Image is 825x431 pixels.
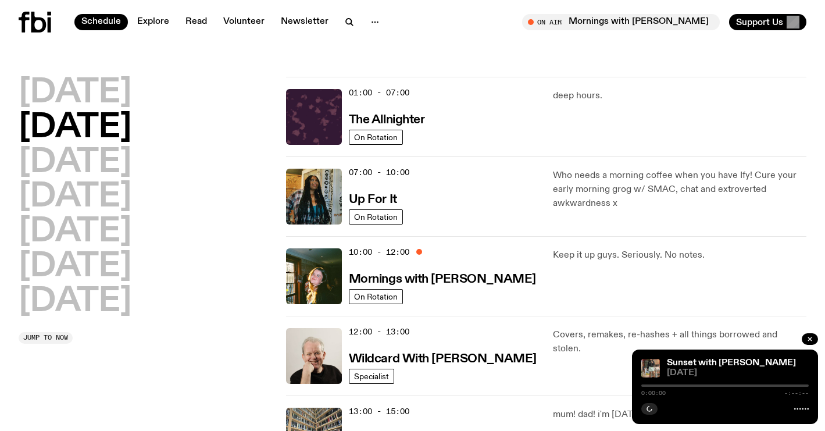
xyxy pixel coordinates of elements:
[130,14,176,30] a: Explore
[286,169,342,225] img: Ify - a Brown Skin girl with black braided twists, looking up to the side with her tongue stickin...
[553,408,806,422] p: mum! dad! i'm [DATE] lunch!
[349,167,409,178] span: 07:00 - 10:00
[349,209,403,225] a: On Rotation
[178,14,214,30] a: Read
[349,130,403,145] a: On Rotation
[729,14,806,30] button: Support Us
[522,14,720,30] button: On AirMornings with [PERSON_NAME] // BOOK CLUB + playing [PERSON_NAME] ?1!?1
[553,328,806,356] p: Covers, remakes, re-hashes + all things borrowed and stolen.
[667,369,809,377] span: [DATE]
[736,17,783,27] span: Support Us
[349,369,394,384] a: Specialist
[19,332,73,344] button: Jump to now
[349,326,409,337] span: 12:00 - 13:00
[19,216,131,248] button: [DATE]
[354,292,398,301] span: On Rotation
[19,147,131,179] button: [DATE]
[19,181,131,213] button: [DATE]
[349,112,425,126] a: The Allnighter
[354,212,398,221] span: On Rotation
[286,248,342,304] img: Freya smiles coyly as she poses for the image.
[354,372,389,380] span: Specialist
[349,191,397,206] a: Up For It
[286,328,342,384] img: Stuart is smiling charmingly, wearing a black t-shirt against a stark white background.
[19,251,131,283] button: [DATE]
[354,133,398,141] span: On Rotation
[553,169,806,211] p: Who needs a morning coffee when you have Ify! Cure your early morning grog w/ SMAC, chat and extr...
[553,89,806,103] p: deep hours.
[349,194,397,206] h3: Up For It
[667,358,796,368] a: Sunset with [PERSON_NAME]
[274,14,335,30] a: Newsletter
[349,353,537,365] h3: Wildcard With [PERSON_NAME]
[641,390,666,396] span: 0:00:00
[349,114,425,126] h3: The Allnighter
[349,87,409,98] span: 01:00 - 07:00
[553,248,806,262] p: Keep it up guys. Seriously. No notes.
[19,112,131,144] button: [DATE]
[74,14,128,30] a: Schedule
[216,14,272,30] a: Volunteer
[349,271,536,286] a: Mornings with [PERSON_NAME]
[19,286,131,318] button: [DATE]
[349,247,409,258] span: 10:00 - 12:00
[19,77,131,109] button: [DATE]
[784,390,809,396] span: -:--:--
[23,334,68,341] span: Jump to now
[349,289,403,304] a: On Rotation
[349,273,536,286] h3: Mornings with [PERSON_NAME]
[349,406,409,417] span: 13:00 - 15:00
[349,351,537,365] a: Wildcard With [PERSON_NAME]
